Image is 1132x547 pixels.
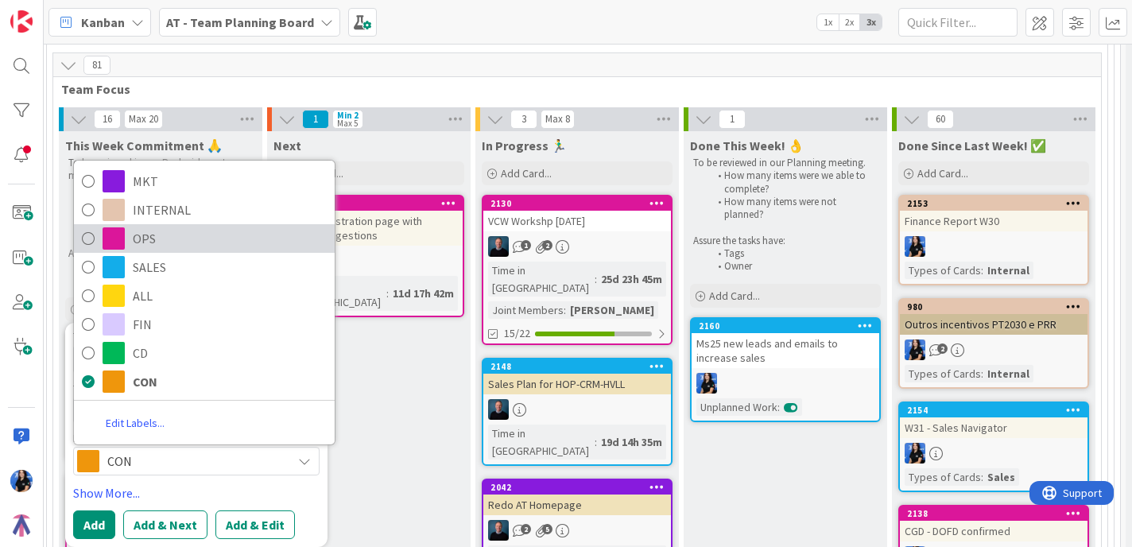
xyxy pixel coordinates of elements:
span: In Progress 🏃‍♂️ [482,138,567,153]
a: OPS [74,224,335,253]
div: Finance Report W30 [900,211,1087,231]
div: 2160Ms25 new leads and emails to increase sales [692,319,879,368]
div: JS [483,236,671,257]
button: Add & Next [123,510,207,539]
div: 2153 [907,198,1087,209]
div: 2159update registration page with Agency suggestions [275,196,463,246]
div: Outros incentivos PT2030 e PRR [900,314,1087,335]
div: Internal [983,365,1033,382]
span: INTERNAL [133,198,327,222]
b: AT - Team Planning Board [166,14,314,30]
span: Add Card... [917,166,968,180]
a: MKT [74,167,335,196]
span: 1 [302,110,329,129]
div: Types of Cards [905,262,981,279]
span: This Week Commitment 🙏 [65,138,223,153]
img: PC [905,339,925,360]
div: 980 [907,301,1087,312]
div: update registration page with Agency suggestions [275,211,463,246]
span: 2 [937,343,948,354]
a: 2130VCW Workshp [DATE]JSTime in [GEOGRAPHIC_DATA]:25d 23h 45mJoint Members:[PERSON_NAME]15/22 [482,195,673,345]
span: Label [73,433,99,444]
span: 2x [839,14,860,30]
div: 11d 17h 42m [389,285,458,302]
div: PC [275,250,463,271]
img: Visit kanbanzone.com [10,10,33,33]
div: CGD - DOFD confirmed [900,521,1087,541]
div: JS [483,399,671,420]
span: : [595,433,597,451]
div: Ms25 new leads and emails to increase sales [692,333,879,368]
div: 2042 [483,480,671,495]
a: CON [74,367,335,396]
span: Team Focus [61,81,1081,97]
span: Add Card... [709,289,760,303]
span: : [981,365,983,382]
div: 2159 [275,196,463,211]
span: : [777,398,780,416]
a: 2154W31 - Sales NavigatorPCTypes of Cards:Sales [898,402,1089,492]
p: Assure the tasks have: [693,235,878,247]
li: Owner [709,260,878,273]
img: PC [696,373,717,394]
div: 2160 [699,320,879,332]
div: [PERSON_NAME] [566,301,658,319]
span: : [981,468,983,486]
input: Quick Filter... [898,8,1018,37]
a: 2148Sales Plan for HOP-CRM-HVLLJSTime in [GEOGRAPHIC_DATA]:19d 14h 35m [482,358,673,466]
span: MKT [133,169,327,193]
span: : [595,270,597,288]
div: 980Outros incentivos PT2030 e PRR [900,300,1087,335]
a: FIN [74,310,335,339]
div: W31 - Sales Navigator [900,417,1087,438]
div: 2130VCW Workshp [DATE] [483,196,671,231]
span: 2 [521,524,531,534]
span: OPS [133,227,327,250]
a: Edit Labels... [74,409,196,438]
div: Internal [983,262,1033,279]
p: To be reviewed in our Replenishment meeting. [68,157,253,183]
span: Add Card... [501,166,552,180]
img: avatar [10,514,33,537]
img: JS [488,520,509,541]
div: 2138CGD - DOFD confirmed [900,506,1087,541]
span: CON [107,450,284,472]
li: Tags [709,247,878,260]
div: PC [900,236,1087,257]
div: 2130 [490,198,671,209]
a: 2160Ms25 new leads and emails to increase salesPCUnplanned Work: [690,317,881,422]
div: 2153Finance Report W30 [900,196,1087,231]
a: 2153Finance Report W30PCTypes of Cards:Internal [898,195,1089,285]
span: 1 [521,240,531,250]
div: Sales [983,468,1019,486]
div: 2138 [900,506,1087,521]
div: 2159 [282,198,463,209]
a: Show More... [73,483,320,502]
div: PC [900,443,1087,464]
img: PC [905,236,925,257]
div: 2148 [490,361,671,372]
div: 2138 [907,508,1087,519]
span: : [564,301,566,319]
div: VCW Workshp [DATE] [483,211,671,231]
div: Joint Members [488,301,564,319]
div: 2154W31 - Sales Navigator [900,403,1087,438]
div: Min 2 [337,111,359,119]
span: Done Since Last Week! ✅ [898,138,1046,153]
span: CON [133,370,327,394]
div: Unplanned Work [696,398,777,416]
button: Add [73,510,115,539]
div: 2154 [907,405,1087,416]
p: Assure the tasks have: [68,247,253,260]
div: 980 [900,300,1087,314]
span: ALL [133,284,327,308]
div: Max 8 [545,115,570,123]
div: 2042 [490,482,671,493]
a: ALL [74,281,335,310]
a: 980Outros incentivos PT2030 e PRRPCTypes of Cards:Internal [898,298,1089,389]
div: 2130 [483,196,671,211]
span: 1x [817,14,839,30]
span: 2 [542,240,552,250]
div: Max 5 [337,119,358,127]
span: Next [273,138,301,153]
